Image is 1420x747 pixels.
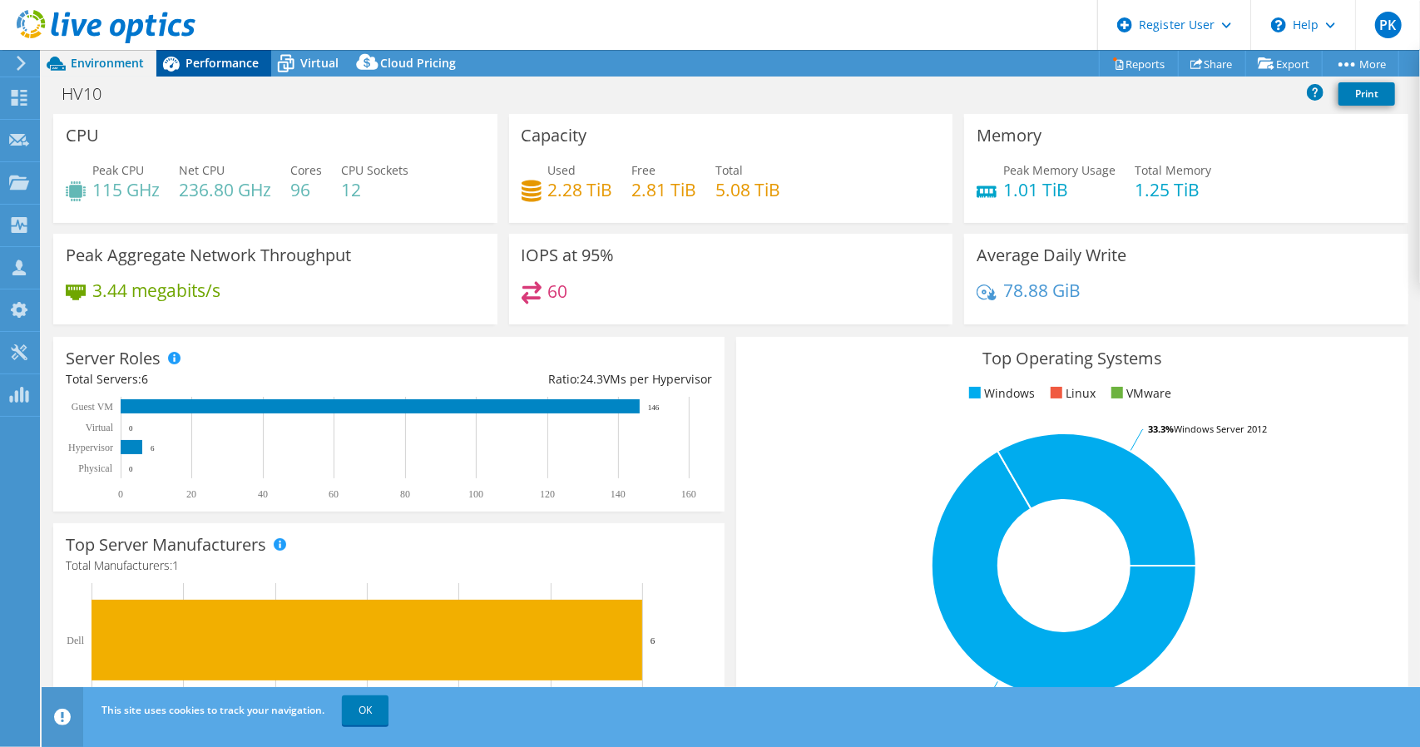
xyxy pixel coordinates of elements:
[716,162,744,178] span: Total
[329,488,339,500] text: 60
[78,463,112,474] text: Physical
[1135,181,1211,199] h4: 1.25 TiB
[1148,423,1174,435] tspan: 33.3%
[977,126,1041,145] h3: Memory
[400,488,410,500] text: 80
[681,488,696,500] text: 160
[1003,181,1116,199] h4: 1.01 TiB
[179,181,271,199] h4: 236.80 GHz
[1046,384,1096,403] li: Linux
[54,85,127,103] h1: HV10
[66,370,389,388] div: Total Servers:
[977,246,1126,265] h3: Average Daily Write
[380,55,456,71] span: Cloud Pricing
[66,349,161,368] h3: Server Roles
[72,401,113,413] text: Guest VM
[1338,82,1395,106] a: Print
[71,55,144,71] span: Environment
[258,488,268,500] text: 40
[67,635,84,646] text: Dell
[341,162,408,178] span: CPU Sockets
[342,695,388,725] a: OK
[540,488,555,500] text: 120
[1135,162,1211,178] span: Total Memory
[632,162,656,178] span: Free
[1245,51,1323,77] a: Export
[86,422,114,433] text: Virtual
[92,181,160,199] h4: 115 GHz
[548,181,613,199] h4: 2.28 TiB
[548,282,568,300] h4: 60
[1099,51,1179,77] a: Reports
[1271,17,1286,32] svg: \n
[548,162,576,178] span: Used
[1003,162,1116,178] span: Peak Memory Usage
[1107,384,1172,403] li: VMware
[172,557,179,573] span: 1
[66,536,266,554] h3: Top Server Manufacturers
[290,181,322,199] h4: 96
[101,703,324,717] span: This site uses cookies to track your navigation.
[1174,423,1267,435] tspan: Windows Server 2012
[522,126,587,145] h3: Capacity
[1375,12,1402,38] span: PK
[716,181,781,199] h4: 5.08 TiB
[611,488,626,500] text: 140
[290,162,322,178] span: Cores
[66,246,351,265] h3: Peak Aggregate Network Throughput
[1322,51,1399,77] a: More
[141,371,148,387] span: 6
[389,370,713,388] div: Ratio: VMs per Hypervisor
[522,246,615,265] h3: IOPS at 95%
[151,444,155,453] text: 6
[129,465,133,473] text: 0
[749,349,1395,368] h3: Top Operating Systems
[92,281,220,299] h4: 3.44 megabits/s
[651,636,656,646] text: 6
[1178,51,1246,77] a: Share
[468,488,483,500] text: 100
[965,384,1036,403] li: Windows
[68,442,113,453] text: Hypervisor
[186,488,196,500] text: 20
[341,181,408,199] h4: 12
[66,126,99,145] h3: CPU
[1003,281,1081,299] h4: 78.88 GiB
[632,181,697,199] h4: 2.81 TiB
[66,557,712,575] h4: Total Manufacturers:
[179,162,225,178] span: Net CPU
[648,403,660,412] text: 146
[129,424,133,433] text: 0
[300,55,339,71] span: Virtual
[118,488,123,500] text: 0
[92,162,144,178] span: Peak CPU
[580,371,603,387] span: 24.3
[186,55,259,71] span: Performance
